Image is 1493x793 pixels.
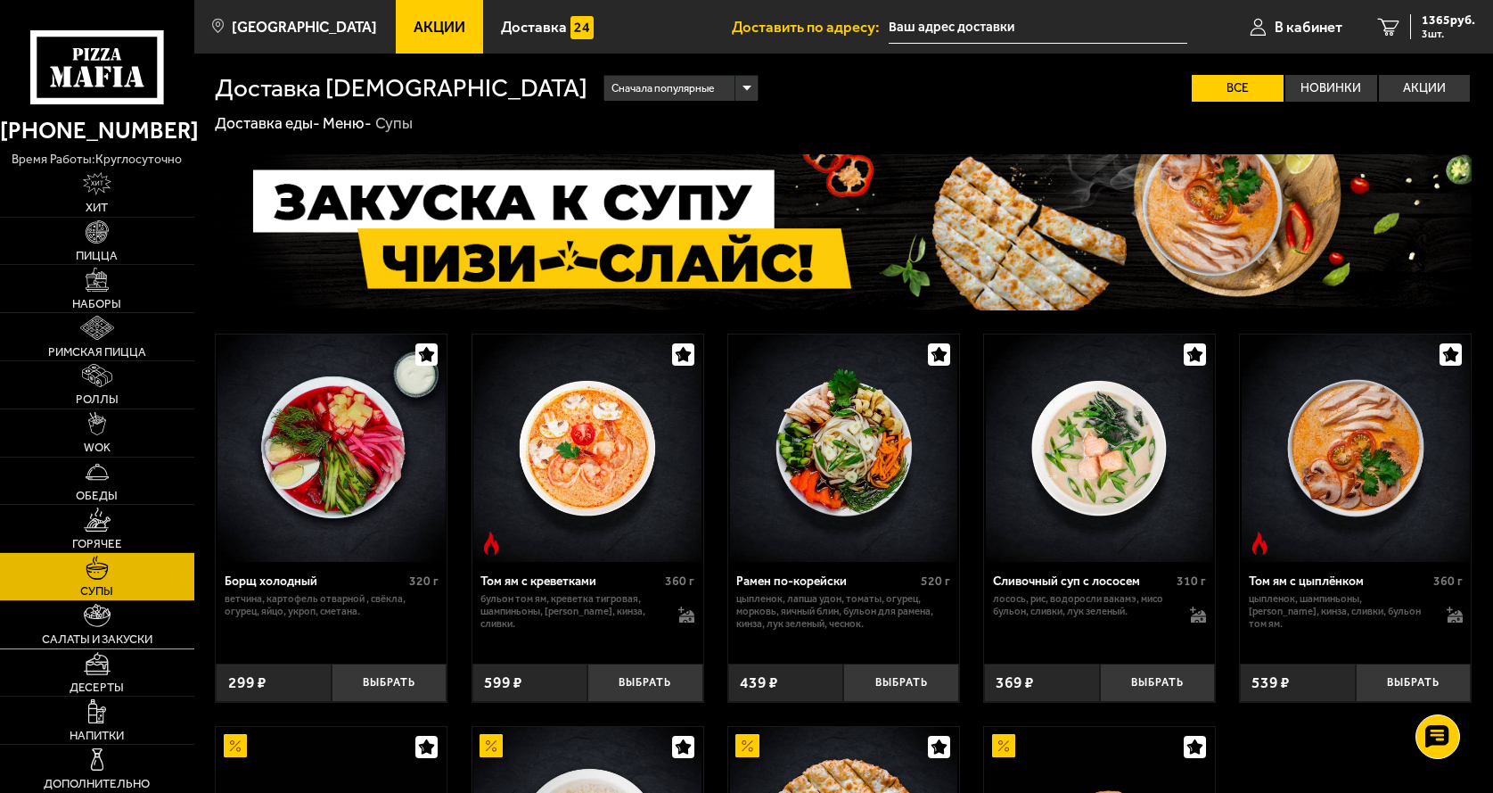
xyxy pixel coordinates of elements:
p: бульон том ям, креветка тигровая, шампиньоны, [PERSON_NAME], кинза, сливки. [480,593,662,631]
img: Сливочный суп с лососем [986,335,1214,563]
button: Выбрать [587,664,703,702]
span: 369 ₽ [996,675,1034,690]
span: Салаты и закуски [42,633,152,645]
button: Выбрать [332,664,447,702]
button: Выбрать [843,664,959,702]
img: 15daf4d41897b9f0e9f617042186c801.svg [570,16,594,39]
label: Акции [1379,75,1471,102]
label: Новинки [1285,75,1377,102]
img: Акционный [480,734,503,757]
h1: Доставка [DEMOGRAPHIC_DATA] [215,76,587,101]
img: Борщ холодный [217,335,446,563]
img: Акционный [992,734,1015,757]
span: Сначала популярные [611,74,715,103]
div: Том ям с креветками [480,574,660,590]
span: Доставка [501,20,567,35]
span: Напитки [70,730,124,741]
span: Пицца [76,250,118,261]
div: Рамен по-корейски [736,574,916,590]
input: Ваш адрес доставки [889,11,1187,44]
p: цыпленок, лапша удон, томаты, огурец, морковь, яичный блин, бульон для рамена, кинза, лук зеленый... [736,593,950,631]
span: 320 г [409,574,439,589]
a: Доставка еды- [215,114,320,132]
img: Акционный [735,734,759,757]
img: Том ям с креветками [473,335,701,563]
img: Акционный [224,734,247,757]
span: WOK [84,442,111,453]
span: 360 г [665,574,694,589]
span: 360 г [1433,574,1463,589]
span: Обеды [76,490,118,501]
span: 599 ₽ [484,675,522,690]
p: лосось, рис, водоросли вакамэ, мисо бульон, сливки, лук зеленый. [993,593,1175,618]
span: 310 г [1177,574,1206,589]
div: Сливочный суп с лососем [993,574,1173,590]
img: Рамен по-корейски [730,335,958,563]
p: цыпленок, шампиньоны, [PERSON_NAME], кинза, сливки, бульон том ям. [1249,593,1431,631]
div: Борщ холодный [225,574,405,590]
div: Том ям с цыплёнком [1249,574,1429,590]
span: В кабинет [1275,20,1342,35]
button: Выбрать [1100,664,1216,702]
a: Острое блюдоТом ям с креветками [472,335,703,563]
span: [GEOGRAPHIC_DATA] [232,20,377,35]
span: Горячее [72,538,122,549]
span: Акции [414,20,465,35]
span: Хит [86,202,108,213]
span: Доставить по адресу: [732,20,889,35]
img: Острое блюдо [1248,532,1271,555]
span: 3 шт. [1422,29,1475,39]
span: 1365 руб. [1422,14,1475,27]
span: Дополнительно [44,778,150,789]
span: Римская пицца [48,346,146,358]
span: Десерты [70,681,124,693]
span: 439 ₽ [740,675,778,690]
span: улица Жени Егоровой, 5к1 [889,11,1187,44]
img: Острое блюдо [480,532,503,555]
div: Супы [375,113,413,134]
a: Острое блюдоТом ям с цыплёнком [1240,335,1471,563]
label: Все [1192,75,1284,102]
a: Рамен по-корейски [728,335,959,563]
span: 539 ₽ [1251,675,1290,690]
button: Выбрать [1356,664,1472,702]
img: Том ям с цыплёнком [1242,335,1470,563]
a: Борщ холодный [216,335,447,563]
a: Сливочный суп с лососем [984,335,1215,563]
p: ветчина, картофель отварной , свёкла, огурец, яйцо, укроп, сметана. [225,593,439,618]
span: Наборы [72,298,121,310]
span: 299 ₽ [228,675,267,690]
span: Супы [80,585,113,597]
span: 520 г [921,574,950,589]
span: Роллы [76,393,119,405]
a: Меню- [323,114,372,132]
